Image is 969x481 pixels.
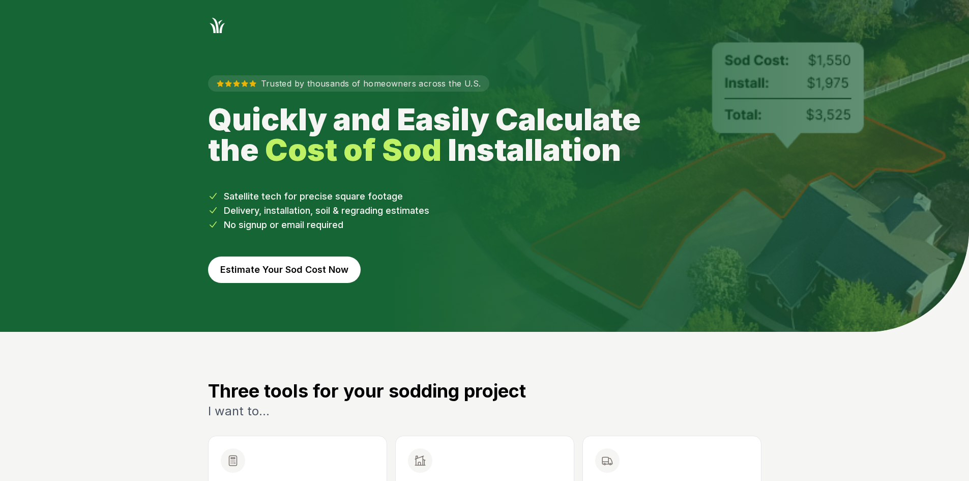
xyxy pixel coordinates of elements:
[208,403,761,419] p: I want to...
[208,204,761,218] li: Delivery, installation, soil & regrading
[208,381,761,401] h3: Three tools for your sodding project
[208,257,361,283] button: Estimate Your Sod Cost Now
[208,189,761,204] li: Satellite tech for precise square footage
[265,131,442,168] strong: Cost of Sod
[208,218,761,232] li: No signup or email required
[386,205,429,216] span: estimates
[208,104,664,165] h1: Quickly and Easily Calculate the Installation
[208,75,489,92] p: Trusted by thousands of homeowners across the U.S.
